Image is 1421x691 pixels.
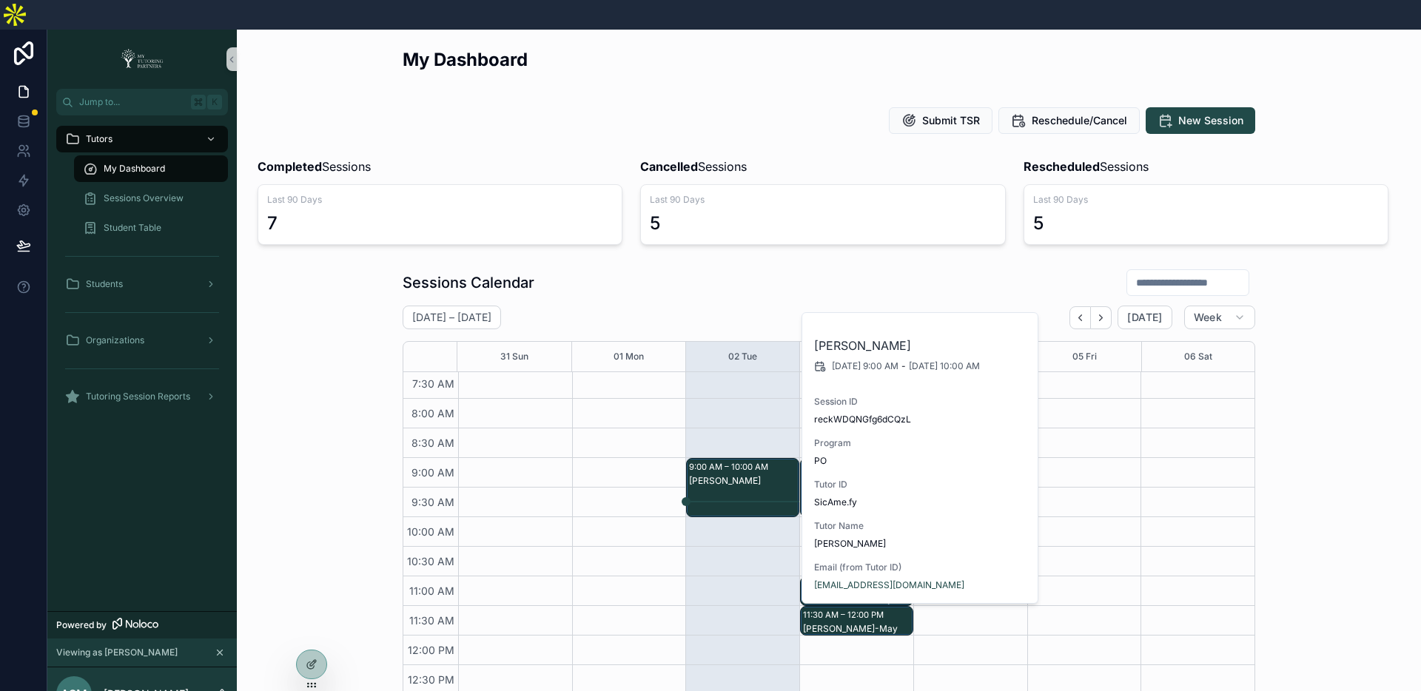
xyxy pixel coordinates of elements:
a: Tutoring Session Reports [56,383,228,410]
span: reckWDQNGfg6dCQzL [814,414,1027,425]
span: Tutors [86,133,112,145]
span: Last 90 Days [1033,194,1379,206]
span: Email (from Tutor ID) [814,562,1027,573]
span: Students [86,278,123,290]
button: Jump to...K [56,89,228,115]
strong: Completed [258,159,322,174]
button: 06 Sat [1184,342,1212,371]
span: - [901,360,906,372]
span: 9:30 AM [408,496,458,508]
span: 10:30 AM [403,555,458,567]
span: Session ID [814,396,1027,408]
span: Program [814,437,1027,449]
span: Organizations [86,334,144,346]
span: Sessions [640,158,747,175]
span: [PERSON_NAME] [814,538,1027,550]
div: scrollable content [47,115,237,429]
button: 05 Fri [1072,342,1097,371]
span: SicAme.fy [814,496,857,508]
span: Submit TSR [922,113,980,128]
h2: My Dashboard [403,47,528,72]
button: Week [1184,306,1255,329]
div: 11:30 AM – 12:00 PM [803,607,887,622]
span: Sessions Overview [104,192,184,204]
h2: [DATE] – [DATE] [412,310,491,325]
span: PO [814,455,827,467]
img: App logo [116,47,168,71]
button: 01 Mon [614,342,644,371]
div: 5 [650,212,660,235]
span: 11:00 AM [406,584,458,597]
span: K [209,96,221,108]
button: Next [1091,306,1112,329]
a: Students [56,271,228,297]
span: Last 90 Days [650,194,995,206]
a: Powered by [47,611,237,638]
div: [PERSON_NAME]-May [803,623,912,635]
button: [DATE] [1118,306,1172,329]
span: Student Table [104,222,161,234]
div: 5 [1033,212,1044,235]
a: Organizations [56,327,228,354]
h2: [PERSON_NAME] [814,337,1027,354]
span: Powered by [56,619,107,631]
strong: Rescheduled [1024,159,1100,174]
span: 9:00 AM [408,466,458,479]
span: Viewing as [PERSON_NAME] [56,647,178,658]
span: My Dashboard [104,163,165,175]
span: Tutor ID [814,479,1027,491]
span: New Session [1178,113,1243,128]
div: 9:00 AM – 10:00 AM [689,459,772,474]
span: Sessions [258,158,371,175]
div: 11:30 AM – 12:00 PM[PERSON_NAME]-May [801,607,913,635]
span: 12:00 PM [404,644,458,656]
strong: Cancelled [640,159,698,174]
a: Sessions Overview [74,185,228,212]
a: Student Table [74,215,228,241]
span: Tutor Name [814,520,1027,532]
span: Jump to... [79,96,185,108]
h1: Sessions Calendar [403,272,534,293]
span: Tutoring Session Reports [86,391,190,402]
span: Reschedule/Cancel [1032,113,1127,128]
span: Sessions [1024,158,1149,175]
span: 10:00 AM [403,525,458,538]
span: 8:00 AM [408,407,458,419]
span: 12:30 PM [404,673,458,686]
span: [DATE] 9:00 AM [832,360,898,372]
span: [DATE] 10:00 AM [909,360,980,372]
button: 02 Tue [728,342,757,371]
button: 31 Sun [500,342,528,371]
a: [EMAIL_ADDRESS][DOMAIN_NAME] [814,579,964,591]
span: 11:30 AM [406,614,458,627]
div: 7 [267,212,278,235]
span: 7:30 AM [409,377,458,390]
a: Tutors [56,126,228,152]
span: [DATE] [1127,311,1162,324]
span: Week [1194,311,1222,324]
span: 8:30 AM [408,436,458,449]
div: 9:00 AM – 10:00 AM[PERSON_NAME] [687,459,799,516]
span: Last 90 Days [267,194,613,206]
button: Reschedule/Cancel [998,107,1140,134]
button: New Session [1146,107,1255,134]
button: Submit TSR [889,107,992,134]
button: Back [1069,306,1091,329]
div: [PERSON_NAME] [689,475,798,487]
a: My Dashboard [74,155,228,182]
